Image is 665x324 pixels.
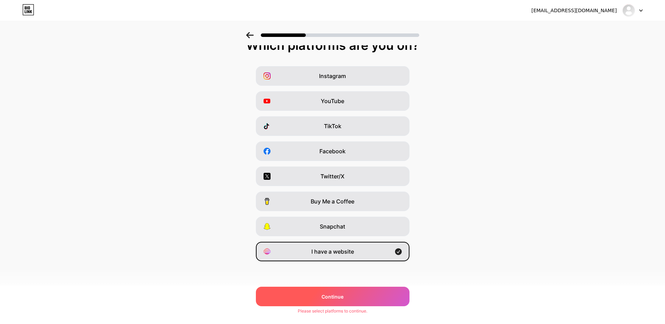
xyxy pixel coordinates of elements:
img: multiservicioslac [622,4,635,17]
div: Please select platforms to continue. [298,308,367,314]
span: YouTube [321,97,344,105]
span: Continue [322,293,343,300]
div: Which platforms are you on? [7,38,658,52]
span: Facebook [319,147,346,155]
div: [EMAIL_ADDRESS][DOMAIN_NAME] [531,7,617,14]
span: Snapchat [320,222,345,231]
span: Instagram [319,72,346,80]
span: TikTok [324,122,341,130]
span: Twitter/X [320,172,345,180]
span: Buy Me a Coffee [311,197,354,206]
span: I have a website [311,247,354,256]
